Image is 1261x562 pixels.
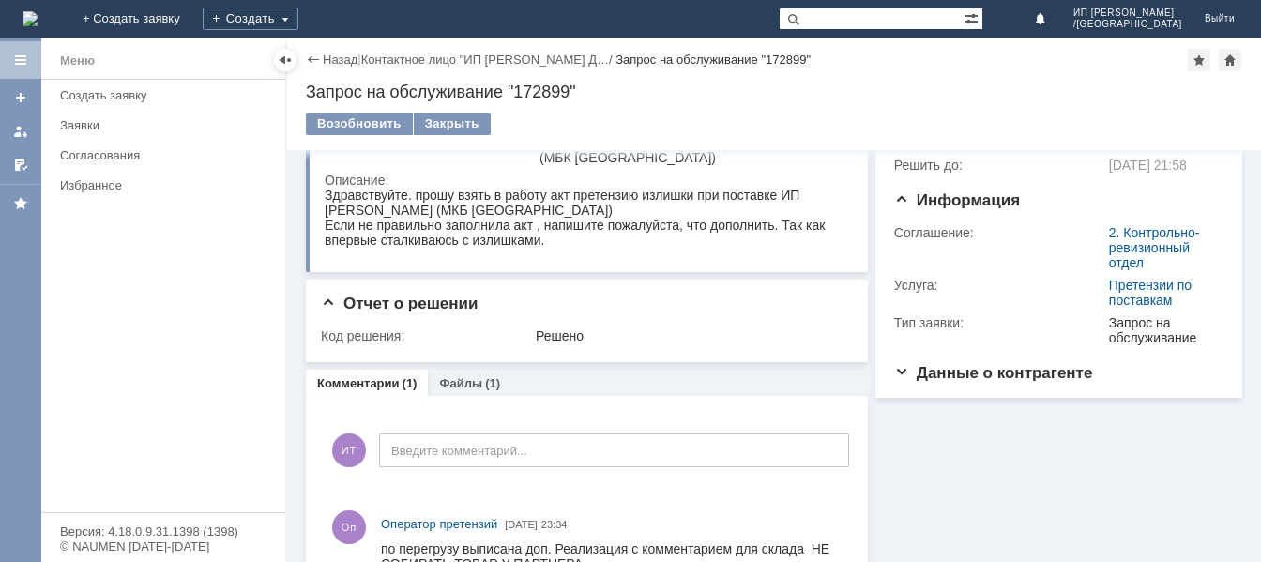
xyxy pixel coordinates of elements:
div: (1) [403,376,418,390]
span: ИП [PERSON_NAME] [1073,8,1182,19]
div: Согласования [60,148,274,162]
div: (1) [485,376,500,390]
span: Оператор претензий [381,517,497,531]
span: ИТ [332,433,366,467]
span: Отчет о решении [321,295,478,312]
div: Создать [203,8,298,30]
div: Добавить в избранное [1188,49,1210,71]
span: Информация [894,191,1020,209]
div: Код решения: [321,328,532,343]
a: Претензии по поставкам [1109,278,1192,308]
span: Расширенный поиск [964,8,982,26]
span: 23:34 [541,519,568,530]
a: Перейти на домашнюю страницу [23,11,38,26]
div: Запрос на обслуживание "172899" [615,53,811,67]
span: Данные о контрагенте [894,364,1093,382]
span: [DATE] [505,519,538,530]
a: Мои заявки [6,116,36,146]
div: | [357,52,360,66]
div: Меню [60,50,95,72]
a: Согласования [53,141,281,170]
div: Избранное [60,178,253,192]
a: Назад [323,53,357,67]
a: Комментарии [317,376,400,390]
div: Услуга: [894,278,1105,293]
div: Решено [536,328,843,343]
div: Запрос на обслуживание "172899" [306,83,1242,101]
a: Контактное лицо "ИП [PERSON_NAME] Д… [361,53,609,67]
div: © NAUMEN [DATE]-[DATE] [60,540,266,553]
a: Оператор претензий [381,515,497,534]
div: / [361,53,616,67]
div: Описание: [325,173,847,188]
div: Заявки [60,118,274,132]
a: Создать заявку [53,81,281,110]
div: Сделать домашней страницей [1219,49,1241,71]
a: 2. Контрольно-ревизионный отдел [1109,225,1200,270]
div: Создать заявку [60,88,274,102]
span: [DATE] 21:58 [1109,158,1187,173]
a: Мои согласования [6,150,36,180]
div: Запрос на обслуживание [1109,315,1217,345]
div: Скрыть меню [274,49,296,71]
a: Создать заявку [6,83,36,113]
div: Соглашение: [894,225,1105,240]
a: Файлы [439,376,482,390]
div: Решить до: [894,158,1105,173]
div: Тип заявки: [894,315,1105,330]
span: /[GEOGRAPHIC_DATA] [1073,19,1182,30]
img: logo [23,11,38,26]
a: Заявки [53,111,281,140]
div: Версия: 4.18.0.9.31.1398 (1398) [60,525,266,538]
